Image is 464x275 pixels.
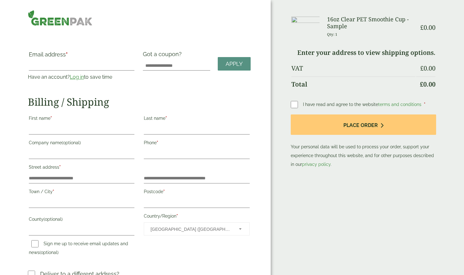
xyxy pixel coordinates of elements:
[28,96,251,108] h2: Billing / Shipping
[291,114,436,169] p: Your personal data will be used to process your order, support your experience throughout this we...
[70,74,84,80] a: Log in
[144,212,250,222] label: Country/Region
[44,217,63,222] span: (optional)
[50,116,52,121] abbr: required
[165,116,167,121] abbr: required
[29,163,135,173] label: Street address
[28,10,92,26] img: GreenPak Supplies
[62,140,81,145] span: (optional)
[378,102,421,107] a: terms and conditions
[29,187,135,198] label: Town / City
[291,45,435,60] td: Enter your address to view shipping options.
[29,114,135,124] label: First name
[144,138,250,149] label: Phone
[29,241,128,257] label: Sign me up to receive email updates and news
[163,189,165,194] abbr: required
[144,114,250,124] label: Last name
[291,114,436,135] button: Place order
[420,23,424,32] span: £
[327,32,337,37] small: Qty: 1
[226,61,243,67] span: Apply
[29,52,135,61] label: Email address
[144,222,250,235] span: Country/Region
[29,215,135,225] label: County
[420,64,424,72] span: £
[420,80,423,88] span: £
[157,140,158,145] abbr: required
[218,57,251,71] a: Apply
[66,51,68,58] abbr: required
[327,16,415,29] h3: 16oz Clear PET Smoothie Cup - Sample
[420,23,435,32] bdi: 0.00
[150,223,231,236] span: United Kingdom (UK)
[53,189,54,194] abbr: required
[31,240,39,247] input: Sign me up to receive email updates and news(optional)
[144,187,250,198] label: Postcode
[420,80,435,88] bdi: 0.00
[420,64,435,72] bdi: 0.00
[176,214,178,219] abbr: required
[28,73,136,81] p: Have an account? to save time
[424,102,425,107] abbr: required
[29,138,135,149] label: Company name
[302,162,331,167] a: privacy policy
[39,250,59,255] span: (optional)
[303,102,423,107] span: I have read and agree to the website
[59,165,61,170] abbr: required
[291,77,415,92] th: Total
[143,51,184,61] label: Got a coupon?
[291,61,415,76] th: VAT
